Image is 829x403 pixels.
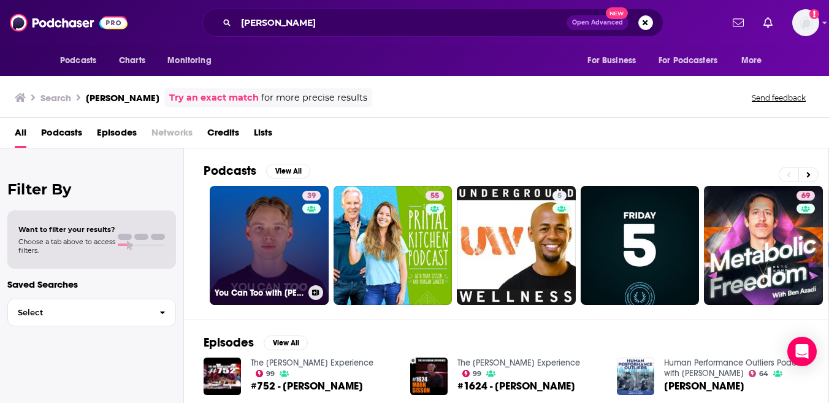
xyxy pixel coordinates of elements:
[151,123,193,148] span: Networks
[7,299,176,326] button: Select
[97,123,137,148] a: Episodes
[41,123,82,148] a: Podcasts
[119,52,145,69] span: Charts
[261,91,367,105] span: for more precise results
[651,49,735,72] button: open menu
[462,370,482,377] a: 99
[204,335,254,350] h2: Episodes
[733,49,777,72] button: open menu
[473,371,481,377] span: 99
[557,190,562,202] span: 5
[664,381,744,391] span: [PERSON_NAME]
[302,191,321,201] a: 39
[307,190,316,202] span: 39
[251,358,373,368] a: The Joe Rogan Experience
[159,49,227,72] button: open menu
[664,381,744,391] a: Mark Sisson
[86,92,159,104] h3: [PERSON_NAME]
[572,20,623,26] span: Open Advanced
[254,123,272,148] a: Lists
[579,49,651,72] button: open menu
[251,381,363,391] a: #752 - Mark Sisson
[787,337,817,366] div: Open Intercom Messenger
[204,335,308,350] a: EpisodesView All
[60,52,96,69] span: Podcasts
[801,190,810,202] span: 69
[169,91,259,105] a: Try an exact match
[748,93,809,103] button: Send feedback
[256,370,275,377] a: 99
[457,381,575,391] span: #1624 - [PERSON_NAME]
[758,12,777,33] a: Show notifications dropdown
[7,278,176,290] p: Saved Searches
[18,225,115,234] span: Want to filter your results?
[659,52,717,69] span: For Podcasters
[749,370,769,377] a: 64
[15,123,26,148] a: All
[7,180,176,198] h2: Filter By
[587,52,636,69] span: For Business
[617,358,654,395] img: Mark Sisson
[792,9,819,36] img: User Profile
[334,186,453,305] a: 55
[567,15,628,30] button: Open AdvancedNew
[18,237,115,255] span: Choose a tab above to access filters.
[552,191,567,201] a: 5
[204,163,310,178] a: PodcastsView All
[410,358,448,395] img: #1624 - Mark Sisson
[426,191,444,201] a: 55
[10,11,128,34] img: Podchaser - Follow, Share and Rate Podcasts
[759,371,768,377] span: 64
[704,186,823,305] a: 69
[40,92,71,104] h3: Search
[167,52,211,69] span: Monitoring
[207,123,239,148] a: Credits
[251,381,363,391] span: #752 - [PERSON_NAME]
[792,9,819,36] button: Show profile menu
[809,9,819,19] svg: Add a profile image
[606,7,628,19] span: New
[457,358,580,368] a: The Joe Rogan Experience
[210,186,329,305] a: 39You Can Too with [PERSON_NAME]
[215,288,304,298] h3: You Can Too with [PERSON_NAME]
[797,191,815,201] a: 69
[728,12,749,33] a: Show notifications dropdown
[264,336,308,350] button: View All
[430,190,439,202] span: 55
[457,186,576,305] a: 5
[741,52,762,69] span: More
[236,13,567,33] input: Search podcasts, credits, & more...
[266,164,310,178] button: View All
[266,371,275,377] span: 99
[202,9,663,37] div: Search podcasts, credits, & more...
[204,163,256,178] h2: Podcasts
[204,358,241,395] img: #752 - Mark Sisson
[664,358,808,378] a: Human Performance Outliers Podcast with Zach Bitter
[8,309,150,317] span: Select
[111,49,153,72] a: Charts
[792,9,819,36] span: Logged in as heidi.egloff
[52,49,112,72] button: open menu
[457,381,575,391] a: #1624 - Mark Sisson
